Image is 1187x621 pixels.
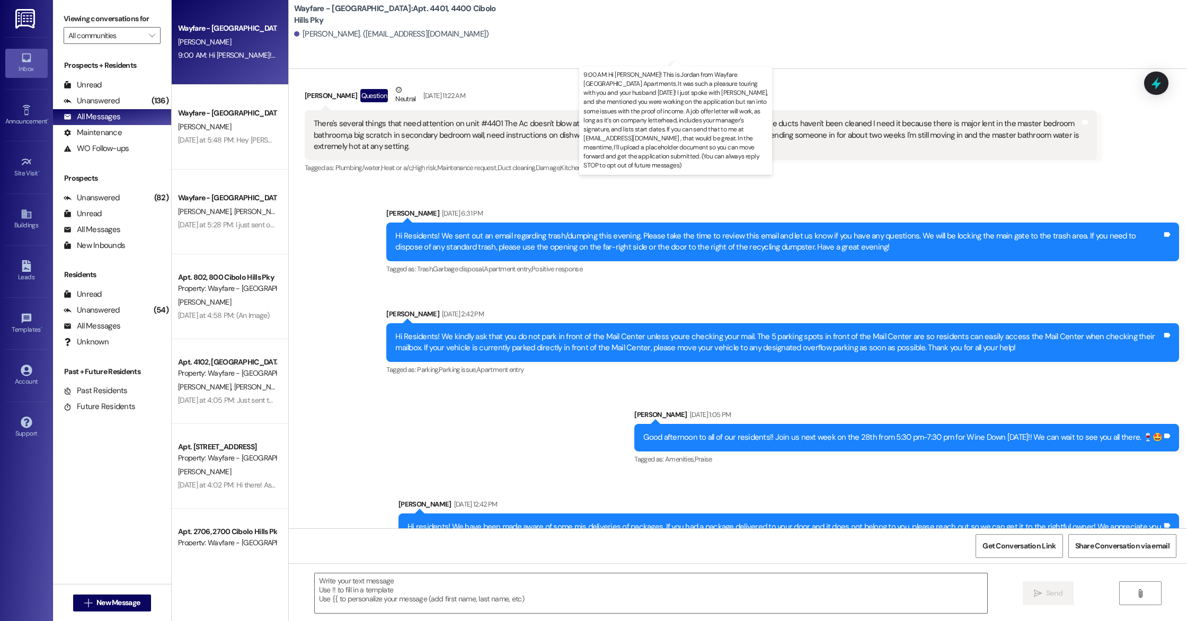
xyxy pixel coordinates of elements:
div: Property: Wayfare - [GEOGRAPHIC_DATA] [178,368,276,379]
div: Unknown [64,336,109,348]
i:  [1136,589,1144,598]
span: Apartment entry [476,365,524,374]
label: Viewing conversations for [64,11,161,27]
div: Unanswered [64,192,120,203]
div: (136) [149,93,171,109]
span: • [47,116,49,123]
a: Account [5,361,48,390]
div: [DATE] 2:42 PM [439,308,484,320]
span: [PERSON_NAME] [234,382,287,392]
div: Good afternoon to all of our residents!! Join us next week on the 28th from 5:30 pm-7:30 pm for W... [643,432,1162,443]
div: [DATE] 11:22 AM [421,90,465,101]
a: Templates • [5,309,48,338]
div: Prospects + Residents [53,60,171,71]
div: Wayfare - [GEOGRAPHIC_DATA] [178,23,276,34]
span: New Message [96,597,140,608]
span: [PERSON_NAME] [178,467,231,476]
span: Parking issue , [439,365,476,374]
i:  [1034,589,1042,598]
button: Send [1023,581,1074,605]
span: Get Conversation Link [982,540,1056,552]
div: Future Residents [64,401,135,412]
span: [PERSON_NAME] [234,207,287,216]
div: Unanswered [64,305,120,316]
div: (54) [151,302,171,318]
div: Residents [53,269,171,280]
div: Past + Future Residents [53,366,171,377]
div: [PERSON_NAME] [386,208,1179,223]
span: High risk , [412,163,437,172]
div: Property: Wayfare - [GEOGRAPHIC_DATA] [178,283,276,294]
a: Site Visit • [5,153,48,182]
div: [DATE] at 4:05 PM: Just sent the email [178,395,294,405]
div: Neutral [393,84,418,107]
span: Kitchen appliances , [560,163,614,172]
span: [PERSON_NAME] [178,37,231,47]
div: Property: Wayfare - [GEOGRAPHIC_DATA] [178,453,276,464]
div: Wayfare - [GEOGRAPHIC_DATA] [178,192,276,203]
div: [PERSON_NAME] [398,499,1179,513]
span: Parking , [417,365,439,374]
button: Get Conversation Link [976,534,1062,558]
i:  [84,599,92,607]
div: (82) [152,190,171,206]
div: Hi Residents! We sent out an email regarding trash/dumping this evening. Please take the time to ... [395,230,1162,253]
div: [PERSON_NAME] [305,84,1097,110]
div: [DATE] at 5:28 PM: I just sent over your new welcome home letter [178,220,376,229]
div: All Messages [64,321,120,332]
div: [DATE] 1:05 PM [687,409,731,420]
div: Apt. 2706, 2700 Cibolo Hills Pky [178,526,276,537]
div: Tagged as: [386,362,1179,377]
span: [PERSON_NAME] [178,297,231,307]
span: Apartment entry , [484,264,532,273]
span: Praise [695,455,712,464]
button: Share Conversation via email [1068,534,1176,558]
button: New Message [73,595,152,611]
div: Unread [64,289,102,300]
span: Duct cleaning , [498,163,536,172]
div: Tagged as: [386,261,1179,277]
div: Unread [64,79,102,91]
span: Trash , [417,264,433,273]
img: ResiDesk Logo [15,9,37,29]
span: [PERSON_NAME] [178,122,231,131]
div: Tagged as: [305,160,1097,175]
a: Leads [5,257,48,286]
div: Wayfare - [GEOGRAPHIC_DATA] [178,108,276,119]
div: All Messages [64,224,120,235]
div: Question [360,89,388,102]
span: Share Conversation via email [1075,540,1170,552]
div: Tagged as: [634,451,1179,467]
div: Hi residents! We have been made aware of some mis deliveries of packages. If you had a package de... [408,521,1162,533]
div: Maintenance [64,127,122,138]
div: All Messages [64,111,120,122]
span: Maintenance request , [437,163,498,172]
p: 9:00 AM: Hi [PERSON_NAME]! This is Jordan from Wayfare [GEOGRAPHIC_DATA] Apartments. It was such ... [583,70,768,171]
span: [PERSON_NAME] [178,382,234,392]
a: Support [5,413,48,442]
div: WO Follow-ups [64,143,129,154]
div: Apt. [STREET_ADDRESS] [178,441,276,453]
i:  [149,31,155,40]
a: Inbox [5,49,48,77]
div: [DATE] 12:42 PM [451,499,498,510]
span: Positive response [532,264,582,273]
div: Prospects [53,173,171,184]
div: New Inbounds [64,240,125,251]
div: [PERSON_NAME] [634,409,1179,424]
div: There's several things that need attention on unit #4401 The Ac doesn't blow at all in the bathro... [314,118,1080,152]
div: Unread [64,208,102,219]
div: Hi Residents! We kindly ask that you do not park in front of the Mail Center unless youre checkin... [395,331,1162,354]
div: Unanswered [64,95,120,107]
div: Past Residents [64,385,128,396]
span: Send [1046,588,1062,599]
b: Wayfare - [GEOGRAPHIC_DATA]: Apt. 4401, 4400 Cibolo Hills Pky [294,3,506,26]
span: Amenities , [665,455,695,464]
div: Property: Wayfare - [GEOGRAPHIC_DATA] [178,537,276,548]
div: Apt. 4102, [GEOGRAPHIC_DATA] [178,357,276,368]
span: [PERSON_NAME] [178,207,234,216]
div: Apt. 802, 800 Cibolo Hills Pky [178,272,276,283]
a: Buildings [5,205,48,234]
div: [PERSON_NAME] [386,308,1179,323]
div: [DATE] at 4:58 PM: (An Image) [178,310,270,320]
